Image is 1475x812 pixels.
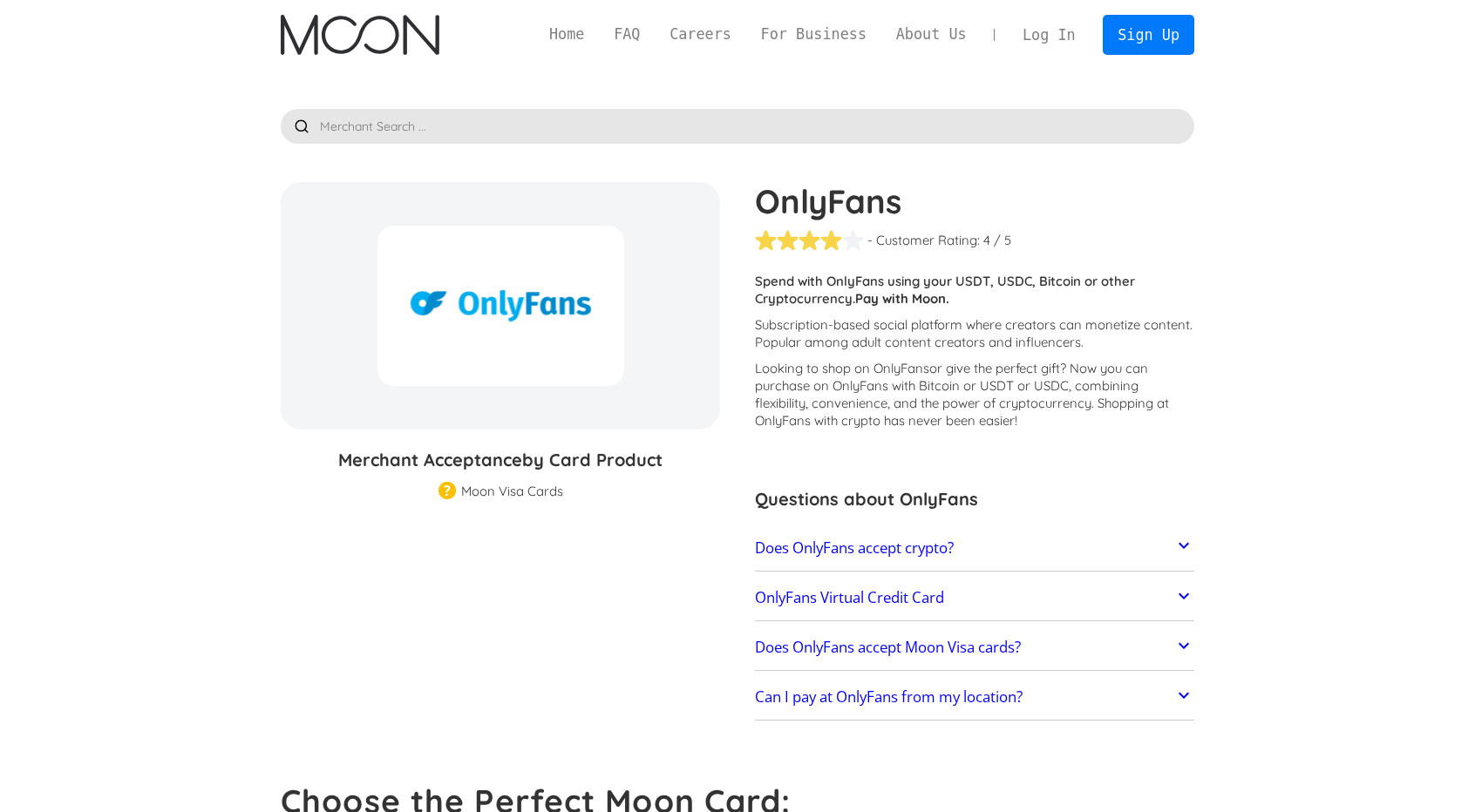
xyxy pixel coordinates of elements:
a: About Us [881,24,982,45]
a: Sign Up [1103,15,1193,54]
a: Careers [655,24,745,45]
span: by Card Product [522,449,663,470]
h3: Questions about OnlyFans [755,486,1194,512]
input: Merchant Search ... [281,109,1194,144]
span: or give the perfect gift [929,360,1060,376]
div: 4 [983,232,990,249]
h2: Does OnlyFans accept crypto? [755,539,954,557]
h2: OnlyFans Virtual Credit Card [755,589,944,606]
a: FAQ [599,24,655,45]
h2: Can I pay at OnlyFans from my location? [755,688,1023,706]
a: home [281,15,438,55]
p: Subscription-based social platform where creators can monetize content. Popular among adult conte... [755,316,1194,351]
div: / 5 [994,232,1011,249]
strong: Pay with Moon. [855,290,949,307]
div: - Customer Rating: [867,232,980,249]
a: OnlyFans Virtual Credit Card [755,579,1194,616]
h3: Merchant Acceptance [281,447,720,473]
a: Can I pay at OnlyFans from my location? [755,680,1194,716]
a: Does OnlyFans accept Moon Visa cards? [755,629,1194,666]
a: Home [534,24,599,45]
div: Moon Visa Cards [461,483,563,500]
img: Moon Logo [281,15,438,55]
a: Log In [1008,16,1090,54]
p: Looking to shop on OnlyFans ? Now you can purchase on OnlyFans with Bitcoin or USDT or USDC, comb... [755,360,1194,430]
h1: OnlyFans [755,182,1194,220]
h2: Does OnlyFans accept Moon Visa cards? [755,639,1021,656]
a: For Business [746,24,881,45]
a: Does OnlyFans accept crypto? [755,530,1194,566]
p: Spend with OnlyFans using your USDT, USDC, Bitcoin or other Cryptocurrency. [755,273,1194,308]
